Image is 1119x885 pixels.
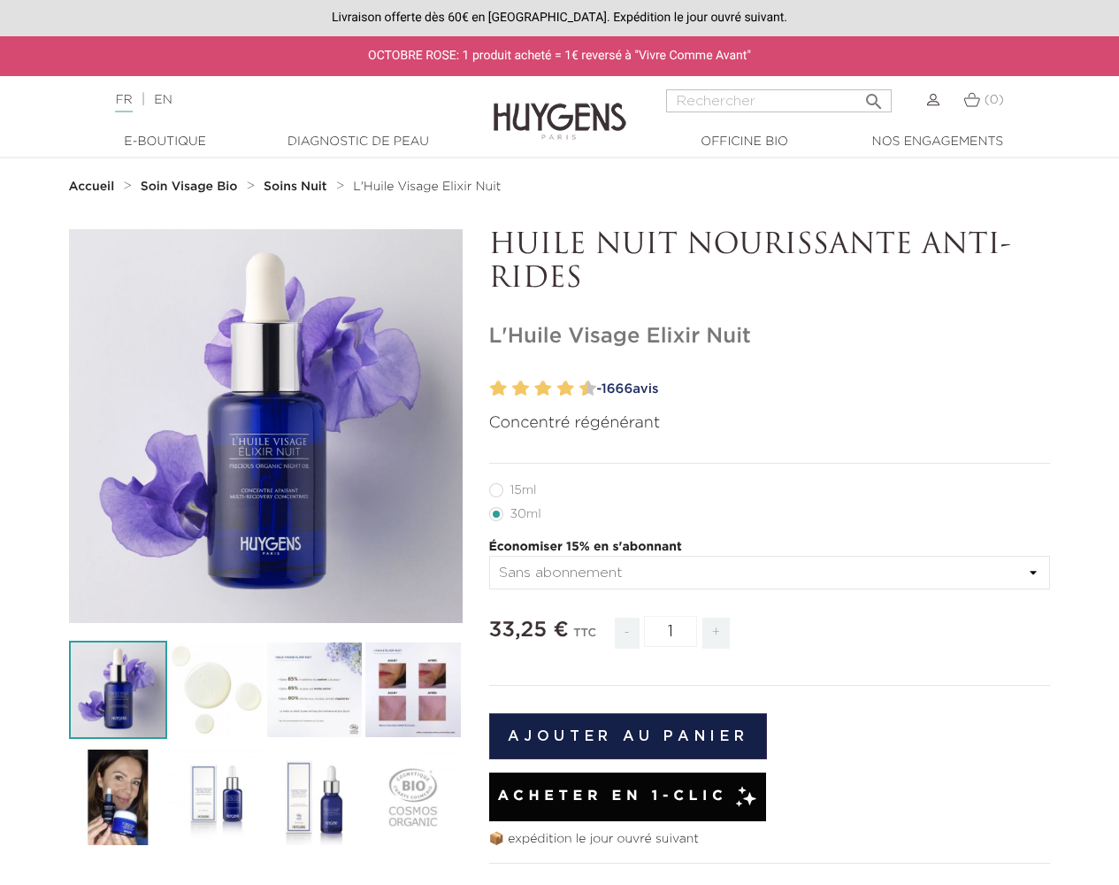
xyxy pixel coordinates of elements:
[106,89,453,111] div: |
[583,376,596,402] label: 10
[77,133,254,151] a: E-Boutique
[69,181,115,193] strong: Accueil
[489,324,1051,350] h1: L'Huile Visage Elixir Nuit
[489,830,1051,849] p: 📦 expédition le jour ouvré suivant
[264,181,327,193] strong: Soins Nuit
[602,382,632,396] span: 1666
[591,376,1051,403] a: -1666avis
[141,180,242,194] a: Soin Visage Bio
[573,614,596,662] div: TTC
[489,619,569,641] span: 33,25 €
[615,618,640,649] span: -
[69,180,119,194] a: Accueil
[489,412,1051,435] p: Concentré régénérant
[494,74,626,142] img: Huygens
[858,84,890,108] button: 
[489,538,1051,557] p: Économiser 15% en s'abonnant
[656,133,833,151] a: Officine Bio
[553,376,559,402] label: 7
[516,376,529,402] label: 4
[576,376,582,402] label: 9
[489,229,1051,297] p: HUILE NUIT NOURISSANTE ANTI-RIDES
[644,616,697,647] input: Quantité
[353,180,501,194] a: L'Huile Visage Elixir Nuit
[863,86,885,107] i: 
[487,376,493,402] label: 1
[353,181,501,193] span: L'Huile Visage Elixir Nuit
[489,507,563,521] label: 30ml
[141,181,238,193] strong: Soin Visage Bio
[154,94,172,106] a: EN
[531,376,537,402] label: 5
[69,641,167,739] img: L'Huile Visage Elixir Nuit
[561,376,574,402] label: 8
[849,133,1026,151] a: Nos engagements
[509,376,515,402] label: 3
[115,94,132,112] a: FR
[985,94,1004,106] span: (0)
[270,133,447,151] a: Diagnostic de peau
[264,180,331,194] a: Soins Nuit
[539,376,552,402] label: 6
[494,376,507,402] label: 2
[489,713,768,759] button: Ajouter au panier
[666,89,892,112] input: Rechercher
[489,483,558,497] label: 15ml
[702,618,731,649] span: +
